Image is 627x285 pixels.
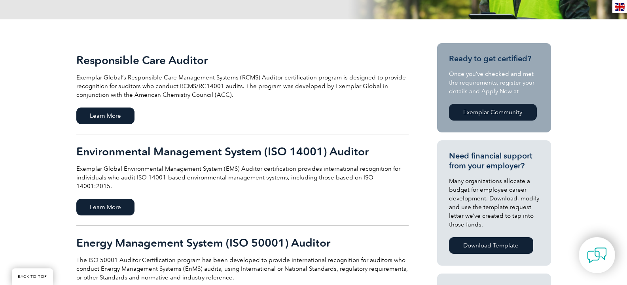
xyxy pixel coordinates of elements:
p: The ISO 50001 Auditor Certification program has been developed to provide international recogniti... [76,256,409,282]
span: Learn More [76,199,134,215]
p: Many organizations allocate a budget for employee career development. Download, modify and use th... [449,177,539,229]
p: Exemplar Global’s Responsible Care Management Systems (RCMS) Auditor certification program is des... [76,73,409,99]
a: Environmental Management System (ISO 14001) Auditor Exemplar Global Environmental Management Syst... [76,134,409,226]
h2: Environmental Management System (ISO 14001) Auditor [76,145,409,158]
h3: Need financial support from your employer? [449,151,539,171]
h2: Energy Management System (ISO 50001) Auditor [76,236,409,249]
span: Learn More [76,108,134,124]
a: Download Template [449,237,533,254]
h2: Responsible Care Auditor [76,54,409,66]
p: Once you’ve checked and met the requirements, register your details and Apply Now at [449,70,539,96]
img: en [615,3,625,11]
a: BACK TO TOP [12,268,53,285]
p: Exemplar Global Environmental Management System (EMS) Auditor certification provides internationa... [76,164,409,191]
a: Responsible Care Auditor Exemplar Global’s Responsible Care Management Systems (RCMS) Auditor cer... [76,43,409,134]
a: Exemplar Community [449,104,537,121]
img: contact-chat.png [587,245,607,265]
h3: Ready to get certified? [449,54,539,64]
